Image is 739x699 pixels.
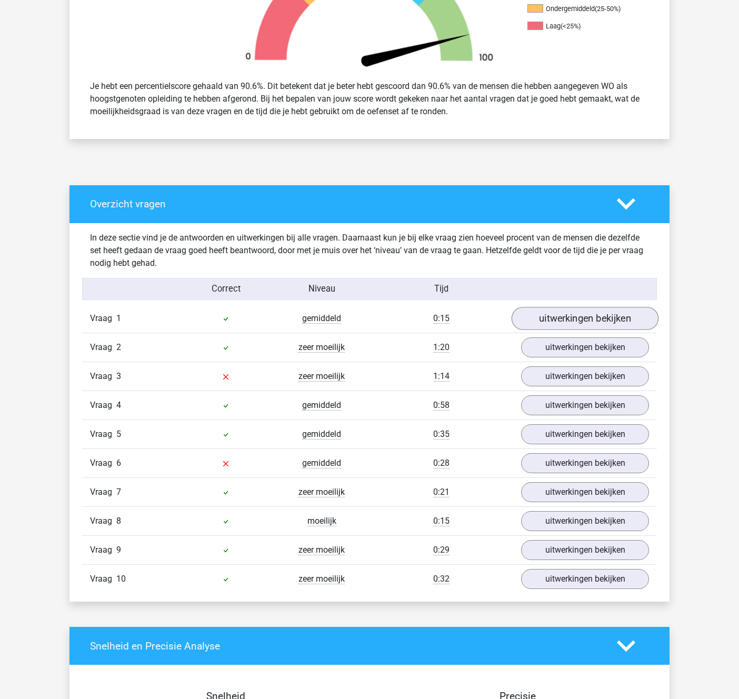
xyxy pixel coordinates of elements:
span: Vraag [90,515,116,527]
span: Vraag [90,486,116,498]
div: Je hebt een percentielscore gehaald van 90.6%. Dit betekent dat je beter hebt gescoord dan 90.6% ... [82,76,657,122]
div: Tijd [369,283,513,296]
li: Ondergemiddeld [527,4,633,14]
span: 0:15 [433,516,450,526]
span: 1:14 [433,371,450,382]
span: zeer moeilijk [298,371,345,382]
span: Vraag [90,457,116,470]
span: 4 [116,400,121,410]
span: 0:32 [433,574,450,584]
span: 0:21 [433,487,450,497]
span: Vraag [90,312,116,325]
span: Vraag [90,399,116,412]
a: uitwerkingen bekijken [521,511,649,531]
span: 0:29 [433,545,450,555]
a: uitwerkingen bekijken [521,453,649,473]
span: zeer moeilijk [298,342,345,353]
a: uitwerkingen bekijken [521,366,649,386]
span: gemiddeld [302,458,341,468]
span: zeer moeilijk [298,545,345,555]
span: 0:15 [433,313,450,324]
span: 7 [116,487,121,497]
h4: Snelheid en Precisie Analyse [90,640,601,652]
h4: Overzicht vragen [90,198,601,210]
span: 3 [116,371,121,381]
span: 1 [116,313,121,323]
span: zeer moeilijk [298,574,345,584]
div: Correct [178,283,274,296]
span: 6 [116,458,121,468]
div: In deze sectie vind je de antwoorden en uitwerkingen bij alle vragen. Daarnaast kun je bij elke v... [82,232,657,269]
span: Vraag [90,544,116,556]
span: zeer moeilijk [298,487,345,497]
a: uitwerkingen bekijken [521,540,649,560]
span: 0:28 [433,458,450,468]
span: 5 [116,429,121,439]
div: (<25%) [561,22,581,30]
div: (25-50%) [595,5,621,13]
span: 1:20 [433,342,450,353]
span: 9 [116,545,121,555]
span: Vraag [90,573,116,585]
a: uitwerkingen bekijken [521,482,649,502]
span: 0:58 [433,400,450,411]
span: 2 [116,342,121,352]
a: uitwerkingen bekijken [521,395,649,415]
a: uitwerkingen bekijken [512,307,658,331]
a: uitwerkingen bekijken [521,337,649,357]
span: Vraag [90,370,116,383]
span: gemiddeld [302,429,341,440]
span: 10 [116,574,126,584]
span: gemiddeld [302,400,341,411]
span: Vraag [90,341,116,354]
li: Laag [527,22,633,31]
span: gemiddeld [302,313,341,324]
a: uitwerkingen bekijken [521,424,649,444]
span: 0:35 [433,429,450,440]
span: 8 [116,516,121,526]
span: Vraag [90,428,116,441]
a: uitwerkingen bekijken [521,569,649,589]
span: moeilijk [307,516,336,526]
div: Niveau [274,283,369,296]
